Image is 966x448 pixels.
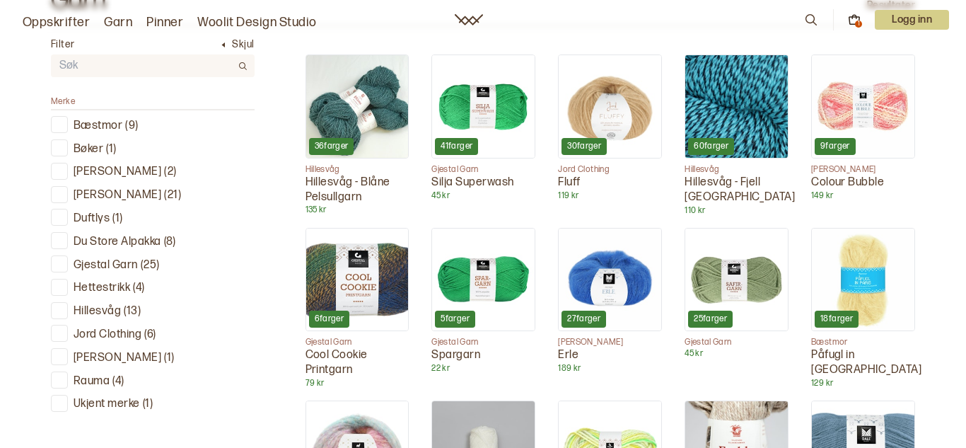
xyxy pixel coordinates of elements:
p: Duftlys [74,212,110,226]
p: Hillesvåg [74,304,121,319]
p: 6 farger [315,314,344,325]
a: 25fargerGjestal Garn45 kr [685,228,788,360]
p: ( 2 ) [164,165,176,180]
p: 25 farger [694,314,727,325]
a: Woolit [455,14,483,25]
a: Hillesvåg - Blåne Pelsullgarn36fargerHillesvågHillesvåg - Blåne Pelsullgarn135 kr [305,54,409,216]
p: 45 kr [685,348,788,360]
p: ( 1 ) [106,142,116,157]
p: ( 6 ) [144,328,156,343]
p: Skjul [232,38,254,52]
p: Colour Bubble [811,176,915,190]
p: Silja Superwash [431,176,535,190]
p: 119 kr [558,190,662,202]
p: [PERSON_NAME] [558,337,662,348]
p: Logg inn [875,10,949,30]
p: Gjestal Garn [685,337,788,348]
a: Pinner [146,13,183,33]
p: Hillesvåg [685,164,788,176]
p: 30 farger [567,141,601,152]
p: Rauma [74,374,110,389]
img: Cool Cookie Printgarn [306,229,409,331]
p: 27 farger [567,314,600,325]
p: 36 farger [315,141,349,152]
button: User dropdown [875,10,949,30]
p: ( 21 ) [164,188,181,203]
p: [PERSON_NAME] [74,351,161,366]
p: ( 4 ) [133,281,144,296]
a: Garn [104,13,132,33]
p: Gjestal Garn [305,337,409,348]
p: ( 9 ) [125,119,138,134]
p: Bæstmor [811,337,915,348]
p: 149 kr [811,190,915,202]
a: Silja Superwash41fargerGjestal GarnSilja Superwash45 kr [431,54,535,202]
p: 79 kr [305,378,409,389]
p: ( 8 ) [164,235,175,250]
img: Hillesvåg - Fjell Sokkegarn [685,55,788,158]
p: Cool Cookie Printgarn [305,348,409,378]
p: Bøker [74,142,103,157]
img: Hillesvåg - Blåne Pelsullgarn [306,55,409,158]
a: Påfugl in Paris18fargerBæstmorPåfugl in [GEOGRAPHIC_DATA]129 kr [811,228,915,389]
a: Fluff30fargerJord ClothingFluff119 kr [558,54,662,202]
p: [PERSON_NAME] [811,164,915,176]
a: Hillesvåg - Fjell Sokkegarn60fargerHillesvågHillesvåg - Fjell [GEOGRAPHIC_DATA]110 kr [685,54,788,217]
a: Woolit Design Studio [197,13,317,33]
img: Fluff [559,55,661,158]
p: 189 kr [558,363,662,374]
p: Hillesvåg - Fjell [GEOGRAPHIC_DATA] [685,176,788,205]
span: Merke [51,96,75,107]
p: 41 farger [441,141,472,152]
p: ( 25 ) [141,258,160,273]
p: 5 farger [441,314,470,325]
img: Spargarn [432,229,535,331]
img: Påfugl in Paris [812,229,914,331]
p: 45 kr [431,190,535,202]
a: Cool Cookie Printgarn6fargerGjestal GarnCool Cookie Printgarn79 kr [305,228,409,389]
input: Søk [51,56,232,76]
p: Spargarn [431,348,535,363]
a: Spargarn5fargerGjestal GarnSpargarn22 kr [431,228,535,375]
div: 1 [855,21,862,28]
p: 129 kr [811,378,915,389]
p: Påfugl in [GEOGRAPHIC_DATA] [811,348,915,378]
p: 110 kr [685,205,788,217]
p: 22 kr [431,363,535,374]
p: ( 1 ) [164,351,174,366]
p: 18 farger [820,314,853,325]
p: [PERSON_NAME] [74,188,161,203]
p: Jord Clothing [558,164,662,176]
p: [PERSON_NAME] [74,165,161,180]
a: Erle27farger[PERSON_NAME]Erle189 kr [558,228,662,375]
a: Oppskrifter [23,13,90,33]
p: ( 4 ) [112,374,124,389]
a: Colour Bubble9farger[PERSON_NAME]Colour Bubble149 kr [811,54,915,202]
button: 1 [848,13,861,26]
p: Gjestal Garn [431,337,535,348]
p: Ukjent merke [74,397,140,412]
p: Hillesvåg - Blåne Pelsullgarn [305,176,409,205]
p: Gjestal Garn [74,258,138,273]
p: Hettestrikk [74,281,130,296]
p: ( 13 ) [124,304,141,319]
p: Erle [558,348,662,363]
img: Colour Bubble [812,55,914,158]
p: Hillesvåg [305,164,409,176]
p: 60 farger [694,141,728,152]
p: 9 farger [820,141,850,152]
p: Fluff [558,176,662,190]
p: ( 1 ) [143,397,153,412]
p: Jord Clothing [74,328,141,343]
p: Filter [51,38,75,52]
p: Bæstmor [74,119,122,134]
p: Gjestal Garn [431,164,535,176]
p: 135 kr [305,205,409,216]
p: ( 1 ) [112,212,122,226]
img: Silja Superwash [432,55,535,158]
p: Du Store Alpakka [74,235,161,250]
img: Erle [559,229,661,331]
